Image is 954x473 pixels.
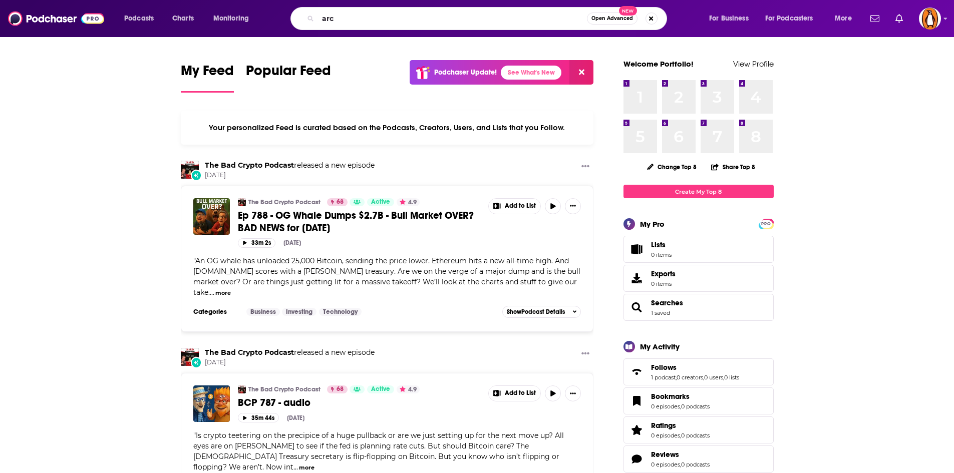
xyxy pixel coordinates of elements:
span: ... [293,462,298,471]
span: Exports [627,271,647,285]
span: Add to List [505,389,536,397]
a: My Feed [181,62,234,93]
a: Show notifications dropdown [891,10,907,27]
span: Charts [172,12,194,26]
span: Open Advanced [591,16,633,21]
span: Lists [651,240,666,249]
button: open menu [206,11,262,27]
a: See What's New [501,66,561,80]
span: Is crypto teetering on the precipice of a huge pullback or are we just setting up for the next mo... [193,431,564,471]
span: ... [210,288,214,297]
a: Create My Top 8 [623,185,774,198]
a: Bookmarks [627,394,647,408]
a: Ep 788 - OG Whale Dumps $2.7B - Bull Market OVER? BAD NEWS for [DATE] [238,209,481,234]
a: Popular Feed [246,62,331,93]
span: , [723,374,724,381]
span: 0 items [651,280,676,287]
a: Lists [623,236,774,263]
span: 68 [337,197,344,207]
span: Podcasts [124,12,154,26]
a: The Bad Crypto Podcast [238,385,246,393]
button: more [299,463,314,472]
a: Business [246,308,280,316]
a: BCP 787 - audio [238,396,481,409]
button: Share Top 8 [711,157,756,177]
span: Add to List [505,202,536,210]
a: 0 episodes [651,461,680,468]
button: Show More Button [565,198,581,214]
span: Active [371,384,390,394]
span: , [680,461,681,468]
a: Bookmarks [651,392,710,401]
a: Searches [651,298,683,307]
a: 0 podcasts [681,461,710,468]
input: Search podcasts, credits, & more... [318,11,587,27]
span: An OG whale has unloaded 25,000 Bitcoin, sending the price lower. Ethereum hits a new all-time hi... [193,256,580,297]
span: Popular Feed [246,62,331,85]
a: Ratings [651,421,710,430]
img: The Bad Crypto Podcast [181,161,199,179]
button: Change Top 8 [641,161,703,173]
span: " [193,431,564,471]
span: BCP 787 - audio [238,396,310,409]
a: Active [367,385,394,393]
a: 68 [327,198,348,206]
button: open menu [759,11,828,27]
button: Show More Button [489,199,541,214]
a: The Bad Crypto Podcast [238,198,246,206]
a: Active [367,198,394,206]
span: PRO [760,220,772,228]
button: 4.9 [397,385,420,393]
span: Logged in as penguin_portfolio [919,8,941,30]
span: Lists [627,242,647,256]
img: Podchaser - Follow, Share and Rate Podcasts [8,9,104,28]
a: Exports [623,265,774,292]
span: " [193,256,580,297]
span: [DATE] [205,171,375,180]
span: New [619,6,637,16]
span: , [703,374,704,381]
a: 68 [327,385,348,393]
button: open menu [702,11,761,27]
span: Follows [651,363,677,372]
a: Searches [627,300,647,314]
button: 35m 44s [238,413,279,422]
a: The Bad Crypto Podcast [205,348,294,357]
h3: released a new episode [205,161,375,170]
span: Exports [651,269,676,278]
a: BCP 787 - audio [193,385,230,422]
a: Follows [627,365,647,379]
span: Ratings [651,421,676,430]
span: , [680,432,681,439]
div: My Activity [640,342,680,351]
a: 0 episodes [651,432,680,439]
button: ShowPodcast Details [502,306,581,318]
span: 0 items [651,251,672,258]
img: The Bad Crypto Podcast [181,348,199,366]
button: Show More Button [489,386,541,401]
a: 0 podcasts [681,403,710,410]
span: For Business [709,12,749,26]
a: Reviews [627,452,647,466]
span: My Feed [181,62,234,85]
button: Show More Button [565,385,581,401]
a: 0 episodes [651,403,680,410]
img: Ep 788 - OG Whale Dumps $2.7B - Bull Market OVER? BAD NEWS for August 28, 2025 [193,198,230,235]
a: 1 saved [651,309,670,316]
a: PRO [760,220,772,227]
div: New Episode [191,357,202,368]
a: Show notifications dropdown [866,10,883,27]
a: Investing [282,308,316,316]
a: 0 podcasts [681,432,710,439]
span: For Podcasters [765,12,813,26]
span: Active [371,197,390,207]
div: My Pro [640,219,665,229]
a: Ratings [627,423,647,437]
a: 1 podcast [651,374,676,381]
span: Ep 788 - OG Whale Dumps $2.7B - Bull Market OVER? BAD NEWS for [DATE] [238,209,474,234]
img: User Profile [919,8,941,30]
button: Show More Button [577,161,593,173]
